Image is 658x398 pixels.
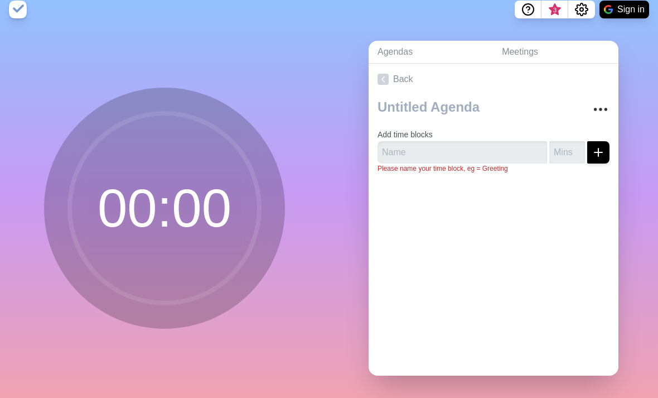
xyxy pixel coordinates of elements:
[604,5,613,14] img: google logo
[515,1,541,18] button: Help
[9,1,27,18] img: timeblocks logo
[599,1,649,18] button: Sign in
[589,98,612,121] button: More
[378,130,433,139] label: Add time blocks
[369,41,493,64] a: Agendas
[550,6,559,15] span: 3
[378,164,609,174] p: Please name your time block, eg = Greeting
[369,64,618,95] a: Back
[549,141,585,164] input: Mins
[493,41,618,64] a: Meetings
[541,1,568,18] button: What’s new
[568,1,595,18] button: Settings
[378,141,547,164] input: Name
